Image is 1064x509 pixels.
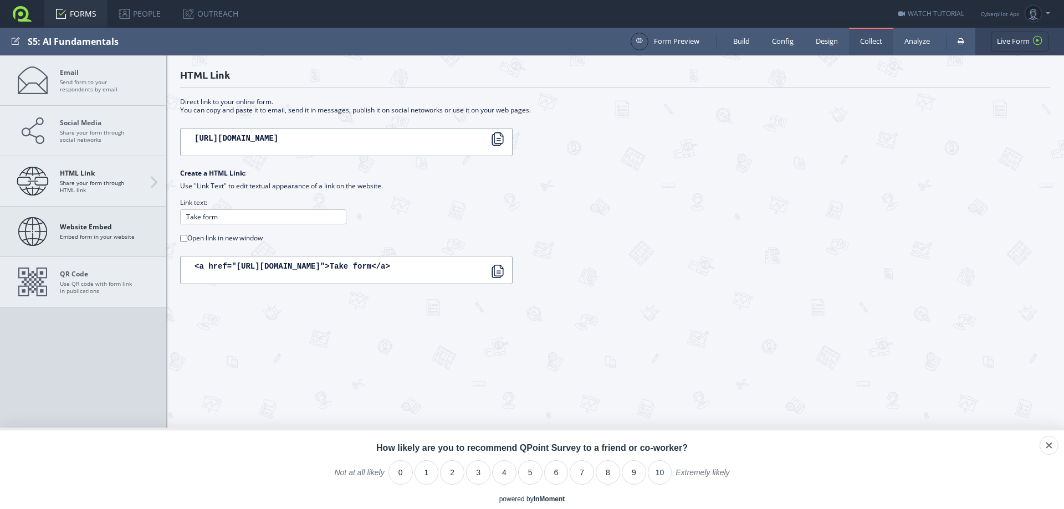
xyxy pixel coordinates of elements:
span: Share your form through HTML link [60,169,137,193]
strong: Social Media [60,119,137,127]
li: 9 [622,460,646,485]
li: 2 [440,460,464,485]
a: Config [761,28,805,55]
span: Send form to your respondents by email [60,68,137,92]
a: Form Preview [631,33,699,50]
span: Share your form through social networks [60,119,137,143]
li: 10 [648,460,672,485]
li: 3 [466,460,490,485]
li: 8 [596,460,620,485]
li: 5 [518,460,543,485]
label: Open link in new window [180,233,263,242]
a: InMoment [534,495,565,503]
a: Live Form [991,32,1048,52]
li: 4 [492,460,516,485]
label: Not at all likely [334,468,384,486]
div: powered by inmoment [499,495,565,503]
strong: HTML Link [60,169,137,177]
strong: Email [60,68,137,76]
a: WATCH TUTORIAL [898,9,964,18]
span: Embed form in your website [60,223,135,240]
strong: QR Code [60,270,137,278]
h2: HTML Link [180,69,1050,88]
li: 1 [415,460,439,485]
label: Link text: [180,198,207,207]
span: Edit [11,34,20,48]
input: Open link in new window [180,235,187,242]
a: Build [722,28,761,55]
div: Create a HTML Link: [180,169,1050,177]
strong: Website Embed [60,223,135,231]
li: 6 [544,460,569,485]
li: 0 [388,460,413,485]
a: Analyze [893,28,941,55]
li: 7 [570,460,594,485]
a: Collect [849,28,893,55]
span: Use QR code with form link in publications [60,270,137,294]
div: S5: AI Fundamentals [28,28,625,55]
div: Use "Link Text" to edit textual appearance of a link on the website. [180,169,1050,190]
div: Direct link to your online form. You can copy and paste it to email, send it in messages, publish... [180,97,1050,114]
div: Close survey [1040,436,1058,455]
label: Extremely likely [676,468,729,486]
a: Design [805,28,849,55]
